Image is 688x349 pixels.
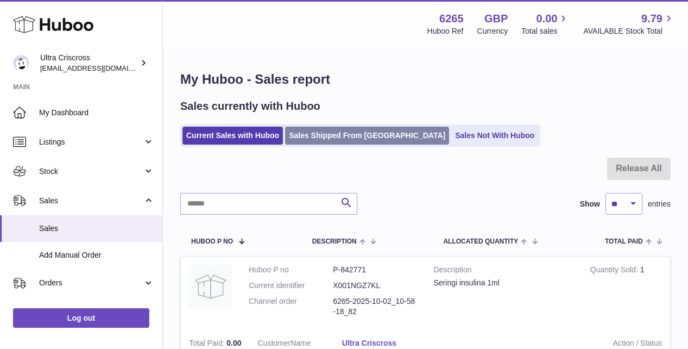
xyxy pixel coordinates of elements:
[249,296,333,317] dt: Channel order
[39,166,143,177] span: Stock
[333,296,417,317] dd: 6265-2025-10-02_10-58-18_82
[39,137,143,147] span: Listings
[342,338,426,348] a: Ultra Criscross
[648,199,671,209] span: entries
[590,265,640,277] strong: Quantity Sold
[40,53,138,73] div: Ultra Criscross
[180,71,671,88] h1: My Huboo - Sales report
[451,127,538,145] a: Sales Not With Huboo
[333,281,417,291] dd: X001NGZ7KL
[258,339,291,347] span: Customer
[427,26,464,36] div: Huboo Ref
[180,99,320,114] h2: Sales currently with Huboo
[226,339,241,347] span: 0.00
[521,11,570,36] a: 0.00 Total sales
[191,238,233,245] span: Huboo P no
[39,278,143,288] span: Orders
[434,278,574,288] div: Seringi insulina 1ml
[582,257,670,331] td: 1
[439,11,464,26] strong: 6265
[39,223,154,234] span: Sales
[641,11,662,26] span: 9.79
[580,199,600,209] label: Show
[536,11,558,26] span: 0.00
[285,127,449,145] a: Sales Shipped From [GEOGRAPHIC_DATA]
[39,196,143,206] span: Sales
[189,265,232,308] img: no-photo.jpg
[13,55,29,71] img: ultracriscross@gmail.com
[434,265,574,278] strong: Description
[583,11,675,36] a: 9.79 AVAILABLE Stock Total
[333,265,417,275] dd: P-842771
[40,64,160,72] span: [EMAIL_ADDRESS][DOMAIN_NAME]
[182,127,283,145] a: Current Sales with Huboo
[521,26,570,36] span: Total sales
[605,238,643,245] span: Total paid
[39,108,154,118] span: My Dashboard
[484,11,508,26] strong: GBP
[477,26,508,36] div: Currency
[13,308,149,328] a: Log out
[249,265,333,275] dt: Huboo P no
[39,250,154,260] span: Add Manual Order
[443,238,518,245] span: ALLOCATED Quantity
[583,26,675,36] span: AVAILABLE Stock Total
[312,238,357,245] span: Description
[249,281,333,291] dt: Current identifier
